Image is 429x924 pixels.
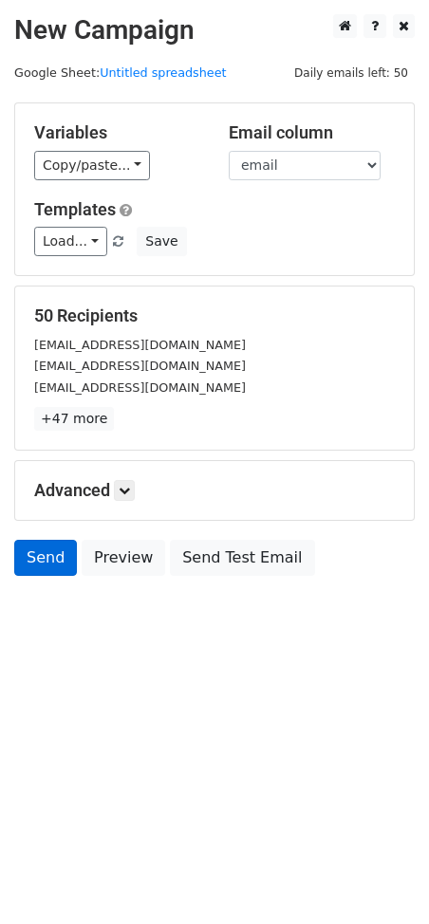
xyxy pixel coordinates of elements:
h5: Email column [229,122,395,143]
a: Preview [82,540,165,576]
a: +47 more [34,407,114,431]
a: Send [14,540,77,576]
h2: New Campaign [14,14,415,46]
small: [EMAIL_ADDRESS][DOMAIN_NAME] [34,380,246,395]
a: Daily emails left: 50 [288,65,415,80]
small: [EMAIL_ADDRESS][DOMAIN_NAME] [34,338,246,352]
small: [EMAIL_ADDRESS][DOMAIN_NAME] [34,359,246,373]
h5: Advanced [34,480,395,501]
iframe: Chat Widget [334,833,429,924]
a: Load... [34,227,107,256]
h5: Variables [34,122,200,143]
h5: 50 Recipients [34,305,395,326]
button: Save [137,227,186,256]
span: Daily emails left: 50 [288,63,415,83]
a: Templates [34,199,116,219]
a: Copy/paste... [34,151,150,180]
a: Untitled spreadsheet [100,65,226,80]
small: Google Sheet: [14,65,227,80]
a: Send Test Email [170,540,314,576]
